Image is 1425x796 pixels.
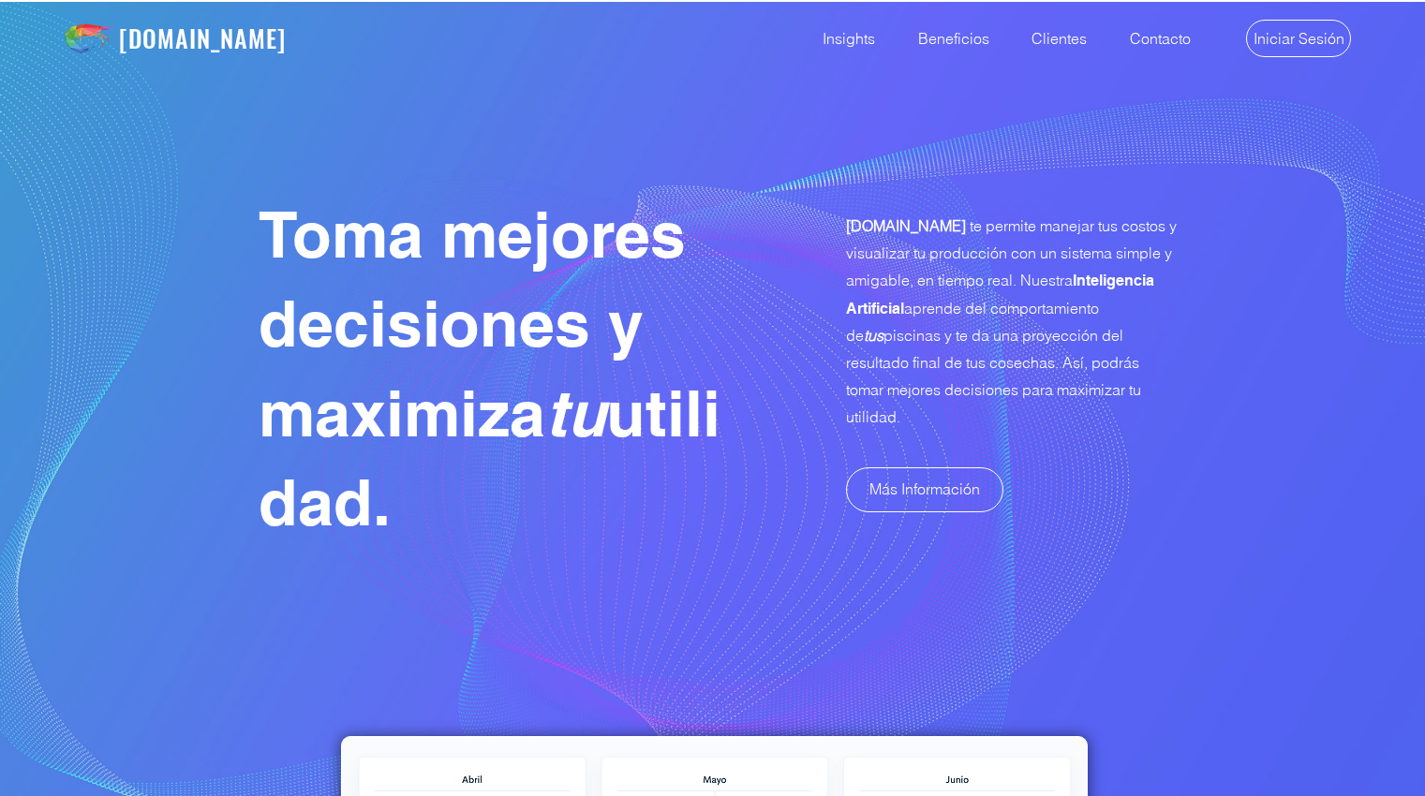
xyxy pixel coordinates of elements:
a: Contacto [1101,1,1205,76]
p: Insights [813,1,884,76]
a: [DOMAIN_NAME] [119,20,287,56]
a: Más Información [846,467,1003,512]
a: Beneficios [889,1,1003,76]
span: Inteligencia Artificial [846,272,1154,317]
span: tus [864,326,883,345]
span: Iniciar Sesión [1254,28,1344,49]
a: Iniciar Sesión [1246,20,1351,57]
span: tu [545,376,606,451]
nav: Site [793,1,1205,76]
p: Contacto [1121,1,1200,76]
p: Beneficios [909,1,999,76]
p: Clientes [1022,1,1096,76]
span: Más Información [869,479,980,499]
span: [DOMAIN_NAME] [846,216,966,235]
a: Clientes [1003,1,1101,76]
span: te permite manejar tus costos y visualizar tu producción con un sistema simple y amigable, en tie... [846,216,1177,426]
span: Toma mejores decisiones y maximiza utilidad. [259,197,720,540]
a: Insights [793,1,889,76]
